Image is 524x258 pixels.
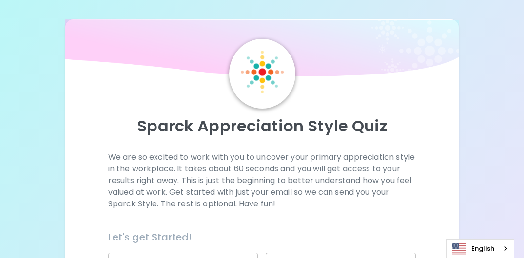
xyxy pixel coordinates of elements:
[108,151,416,210] p: We are so excited to work with you to uncover your primary appreciation style in the workplace. I...
[447,240,514,258] a: English
[446,239,514,258] aside: Language selected: English
[65,19,458,81] img: wave
[241,51,284,93] img: Sparck Logo
[108,229,416,245] h6: Let's get Started!
[446,239,514,258] div: Language
[77,116,446,136] p: Sparck Appreciation Style Quiz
